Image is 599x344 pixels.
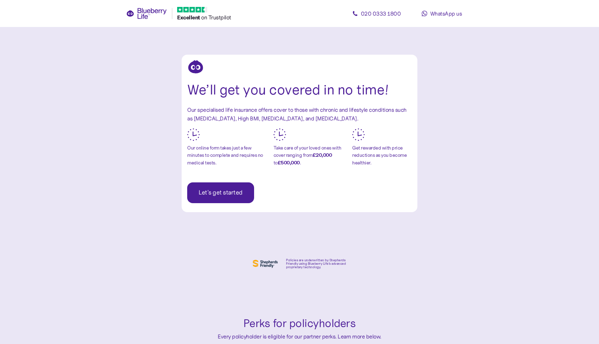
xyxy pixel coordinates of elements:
a: WhatsApp us [410,7,473,20]
b: £20,000 [313,152,332,158]
div: Every policyholder is eligible for our partner perks. Learn more below. [185,332,414,341]
div: We’ll get you covered in no time! [187,80,412,100]
div: Take care of your loved ones with cover ranging from to . [274,144,347,167]
div: Our specialised life insurance offers cover to those with chronic and lifestyle conditions such a... [187,106,412,123]
span: Let's get started [199,183,243,203]
div: Policies are underwritten by Shepherds Friendly using Blueberry Life’s advanced proprietary techn... [286,259,348,269]
span: Excellent ️ [177,14,201,21]
img: Shephers Friendly [251,258,279,269]
div: Perks for policyholders [185,315,414,332]
button: Let's get started [187,182,254,203]
a: 020 0333 1800 [345,7,408,20]
span: WhatsApp us [430,10,462,17]
div: Get rewarded with price reductions as you become healthier. [352,144,412,167]
div: Our online form takes just a few minutes to complete and requires no medical tests. [187,144,268,167]
span: on Trustpilot [201,14,231,21]
span: 020 0333 1800 [361,10,401,17]
b: £500,000 [278,160,300,166]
